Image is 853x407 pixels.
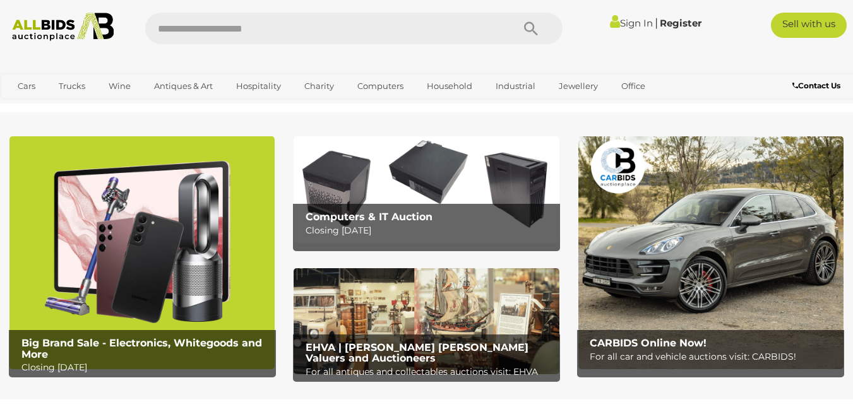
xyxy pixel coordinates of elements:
p: For all antiques and collectables auctions visit: EHVA [306,364,554,380]
b: Big Brand Sale - Electronics, Whitegoods and More [21,337,262,360]
b: Contact Us [792,81,840,90]
a: Contact Us [792,79,844,93]
a: Sports [9,97,52,117]
img: Allbids.com.au [6,13,120,41]
a: Office [613,76,653,97]
button: Search [499,13,563,44]
a: Antiques & Art [146,76,221,97]
a: Computers [349,76,412,97]
span: | [655,16,658,30]
a: Trucks [51,76,93,97]
a: Charity [296,76,342,97]
img: Big Brand Sale - Electronics, Whitegoods and More [9,136,275,369]
a: EHVA | Evans Hastings Valuers and Auctioneers EHVA | [PERSON_NAME] [PERSON_NAME] Valuers and Auct... [294,268,559,374]
a: Sign In [610,17,653,29]
a: Cars [9,76,44,97]
a: Big Brand Sale - Electronics, Whitegoods and More Big Brand Sale - Electronics, Whitegoods and Mo... [9,136,275,369]
a: CARBIDS Online Now! CARBIDS Online Now! For all car and vehicle auctions visit: CARBIDS! [578,136,844,369]
a: Computers & IT Auction Computers & IT Auction Closing [DATE] [294,136,559,242]
a: [GEOGRAPHIC_DATA] [59,97,165,117]
b: EHVA | [PERSON_NAME] [PERSON_NAME] Valuers and Auctioneers [306,341,528,365]
img: CARBIDS Online Now! [578,136,844,369]
a: Industrial [487,76,544,97]
p: For all car and vehicle auctions visit: CARBIDS! [590,349,838,365]
a: Sell with us [771,13,847,38]
a: Hospitality [228,76,289,97]
img: EHVA | Evans Hastings Valuers and Auctioneers [294,268,559,374]
a: Jewellery [551,76,606,97]
b: CARBIDS Online Now! [590,337,707,349]
a: Register [660,17,701,29]
a: Household [419,76,480,97]
p: Closing [DATE] [306,223,554,239]
p: Closing [DATE] [21,360,270,375]
a: Wine [100,76,139,97]
b: Computers & IT Auction [306,211,432,223]
img: Computers & IT Auction [294,136,559,242]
